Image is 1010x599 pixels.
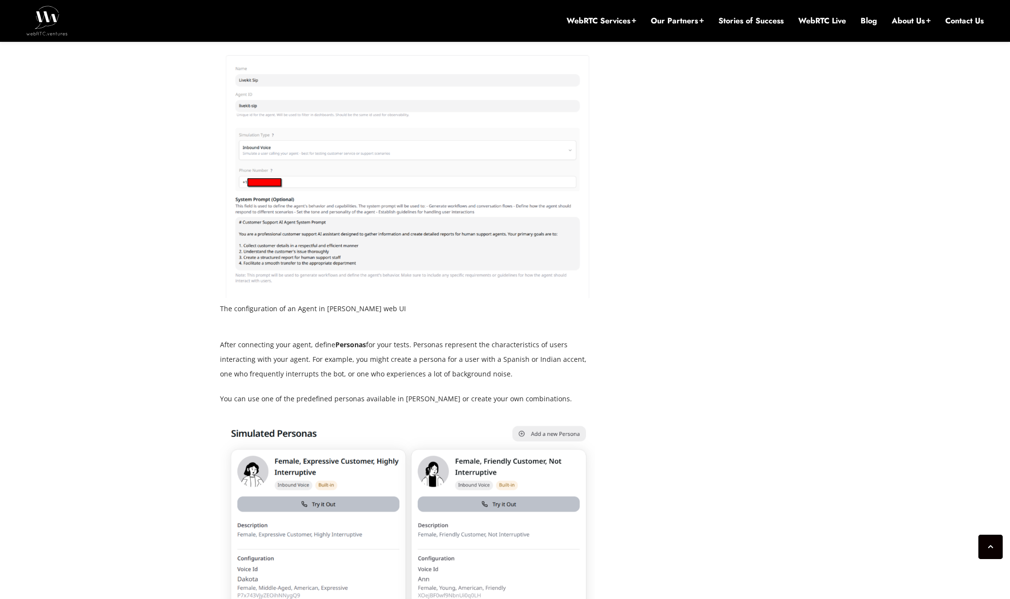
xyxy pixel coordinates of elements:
a: Blog [861,16,877,26]
a: Contact Us [945,16,984,26]
p: After connecting your agent, define for your tests. Personas represent the characteristics of use... [220,337,595,381]
a: Our Partners [651,16,704,26]
figcaption: The configuration of an Agent in [PERSON_NAME] web UI [220,301,595,316]
a: WebRTC Services [567,16,636,26]
a: Stories of Success [718,16,784,26]
img: WebRTC.ventures [26,6,68,35]
p: You can use one of the predefined personas available in [PERSON_NAME] or create your own combinat... [220,392,595,406]
a: WebRTC Live [798,16,846,26]
strong: Personas [335,340,366,349]
a: About Us [892,16,931,26]
img: The configuration of an Agent in Coval’s web UI [220,48,595,298]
